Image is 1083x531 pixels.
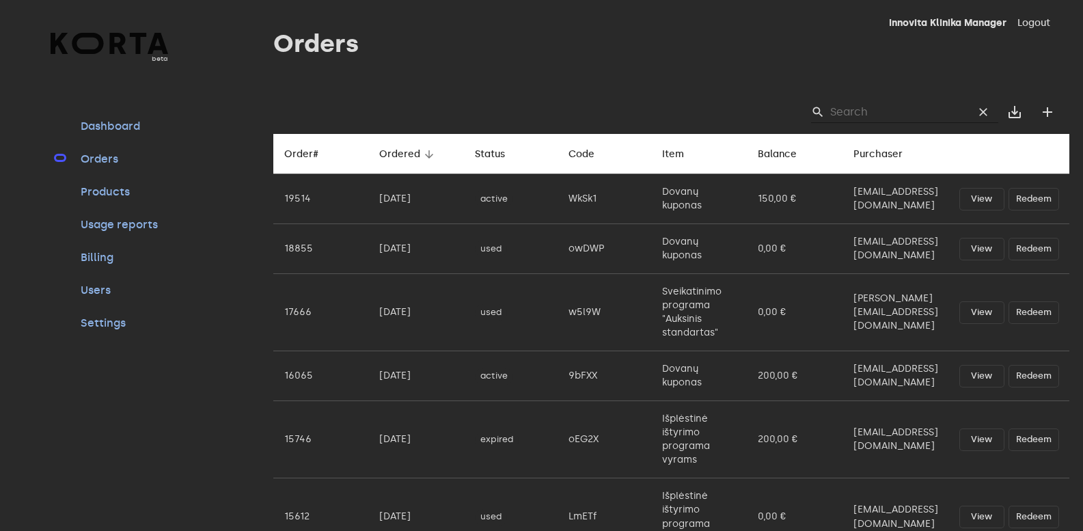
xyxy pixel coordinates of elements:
[662,146,702,163] span: Item
[368,274,464,351] td: [DATE]
[475,510,507,523] span: used
[960,506,1004,528] button: View
[1006,104,1023,120] span: save_alt
[273,274,368,351] td: 17666
[747,401,842,478] td: 200,00 €
[651,174,748,224] td: Dovanų kuponas
[273,351,368,401] td: 16065
[1039,104,1056,120] span: add
[747,274,842,351] td: 0,00 €
[853,146,903,163] div: Purchaser
[423,148,435,161] span: arrow_downward
[889,17,1006,29] strong: Innovita Klinika Manager
[78,118,169,135] a: Dashboard
[558,401,650,478] td: oEG2X
[811,105,825,119] span: Search
[967,241,997,257] span: View
[998,96,1031,128] button: Export
[967,191,997,207] span: View
[842,274,949,351] td: [PERSON_NAME][EMAIL_ADDRESS][DOMAIN_NAME]
[78,217,169,233] a: Usage reports
[568,146,612,163] span: Code
[1016,191,1052,207] span: Redeem
[651,401,748,478] td: Išplėstinė ištyrimo programa vyrams
[368,401,464,478] td: [DATE]
[651,224,748,274] td: Dovanų kuponas
[1017,16,1050,30] button: Logout
[967,432,997,448] span: View
[475,193,513,206] span: active
[51,33,169,54] img: Korta
[475,146,505,163] div: Status
[475,433,519,446] span: expired
[830,101,963,123] input: Search
[273,401,368,478] td: 15746
[747,351,842,401] td: 200,00 €
[368,224,464,274] td: [DATE]
[960,239,1004,260] button: View
[379,146,438,163] span: Ordered
[568,146,594,163] div: Code
[967,368,997,384] span: View
[273,30,1069,57] h1: Orders
[475,306,507,319] span: used
[960,302,1004,323] button: View
[368,174,464,224] td: [DATE]
[368,351,464,401] td: [DATE]
[51,33,169,64] a: beta
[853,146,920,163] span: Purchaser
[842,224,949,274] td: [EMAIL_ADDRESS][DOMAIN_NAME]
[758,146,797,163] div: Balance
[78,282,169,299] a: Users
[747,224,842,274] td: 0,00 €
[758,146,814,163] span: Balance
[558,274,650,351] td: w5l9W
[78,151,169,167] a: Orders
[747,174,842,224] td: 150,00 €
[379,146,420,163] div: Ordered
[662,146,684,163] div: Item
[960,189,1004,210] button: View
[1009,189,1058,210] button: Redeem
[1016,432,1052,448] span: Redeem
[78,315,169,331] a: Settings
[651,351,748,401] td: Dovanų kuponas
[475,370,513,383] span: active
[967,509,997,525] span: View
[842,351,949,401] td: [EMAIL_ADDRESS][DOMAIN_NAME]
[78,184,169,200] a: Products
[1031,96,1064,128] button: Create new gift card
[558,351,650,401] td: 9bFXX
[842,174,949,224] td: [EMAIL_ADDRESS][DOMAIN_NAME]
[273,224,368,274] td: 18855
[558,174,650,224] td: WkSk1
[51,54,169,64] span: beta
[967,305,997,321] span: View
[960,366,1004,387] button: View
[284,146,336,163] span: Order#
[78,249,169,266] a: Billing
[284,146,318,163] div: Order#
[558,224,650,274] td: owDWP
[842,401,949,478] td: [EMAIL_ADDRESS][DOMAIN_NAME]
[475,243,507,256] span: used
[960,429,1004,450] button: View
[1016,368,1052,384] span: Redeem
[651,274,748,351] td: Sveikatinimo programa "Auksinis standartas"
[273,174,368,224] td: 19514
[1009,429,1058,450] button: Redeem
[475,146,523,163] span: Status
[1009,366,1058,387] button: Redeem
